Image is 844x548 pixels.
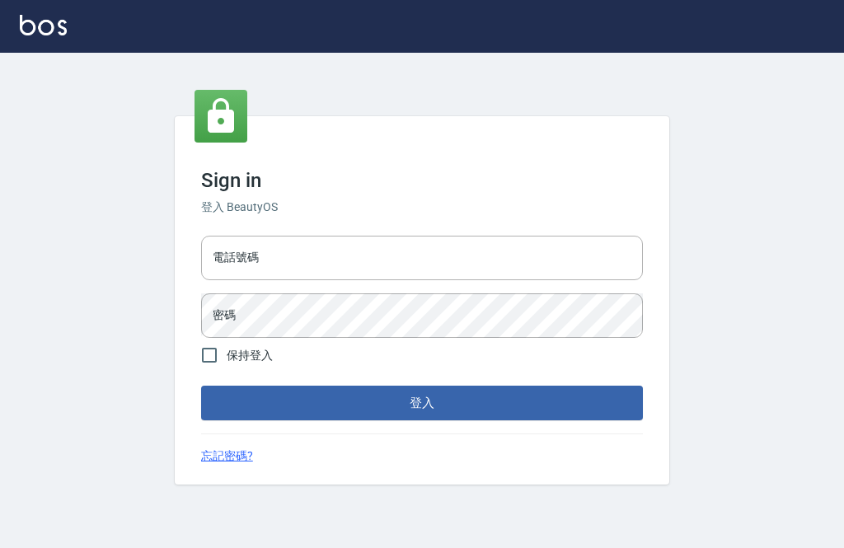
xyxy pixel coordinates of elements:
span: 保持登入 [227,347,273,364]
h3: Sign in [201,169,643,192]
img: Logo [20,15,67,35]
button: 登入 [201,386,643,420]
h6: 登入 BeautyOS [201,199,643,216]
a: 忘記密碼? [201,447,253,465]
